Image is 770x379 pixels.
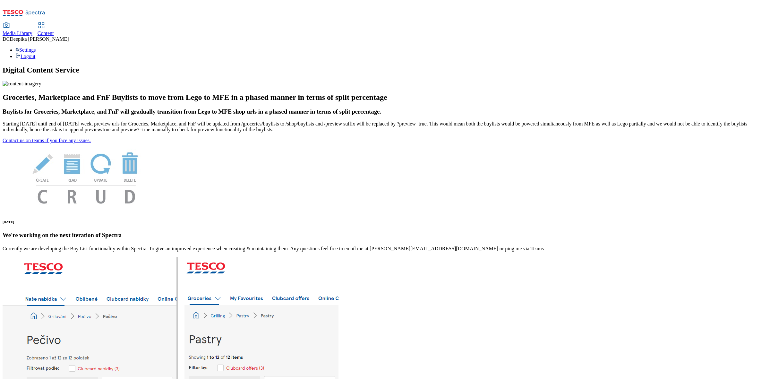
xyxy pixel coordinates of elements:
[38,30,54,36] span: Content
[3,81,41,87] img: content-imagery
[3,36,10,42] span: DC
[3,232,767,239] h3: We're working on the next iteration of Spectra
[3,121,767,133] p: Starting [DATE] until end of [DATE] week, preview urls for Groceries, Marketplace, and FnF will b...
[10,36,69,42] span: Deepika [PERSON_NAME]
[3,143,169,211] img: News Image
[3,246,767,252] p: Currently we are developing the Buy List functionality within Spectra. To give an improved experi...
[3,23,32,36] a: Media Library
[3,108,767,115] h3: Buylists for Groceries, Marketplace, and FnF will gradually transition from Lego to MFE shop urls...
[38,23,54,36] a: Content
[3,220,767,224] h6: [DATE]
[15,47,36,53] a: Settings
[3,138,91,143] a: Contact us on teams if you face any issues.
[3,30,32,36] span: Media Library
[15,54,35,59] a: Logout
[3,93,767,102] h2: Groceries, Marketplace and FnF Buylists to move from Lego to MFE in a phased manner in terms of s...
[3,66,767,74] h1: Digital Content Service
